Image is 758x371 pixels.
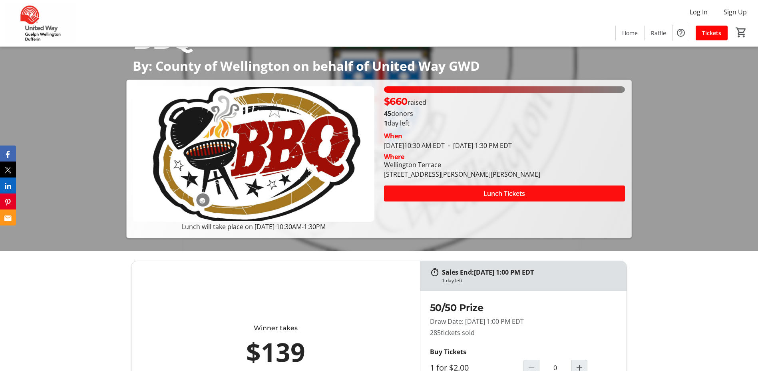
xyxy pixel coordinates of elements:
b: 45 [384,109,391,118]
span: [DATE] 1:00 PM EDT [474,268,534,277]
span: [DATE] 10:30 AM EDT [384,141,445,150]
div: Where [384,154,404,160]
p: 285 tickets sold [430,328,617,337]
span: Raffle [651,29,666,37]
div: 100% of fundraising goal reached [384,86,625,93]
span: Lunch Tickets [483,189,525,198]
p: raised [384,94,426,109]
a: Home [616,26,644,40]
div: When [384,131,402,141]
button: Log In [683,6,714,18]
p: Draw Date: [DATE] 1:00 PM EDT [430,317,617,326]
span: Sign Up [724,7,747,17]
p: Lunch will take place on [DATE] 10:30AM-1:30PM [133,222,374,231]
a: Raffle [645,26,672,40]
button: Help [673,25,689,41]
div: 1 day left [442,277,462,284]
div: [STREET_ADDRESS][PERSON_NAME][PERSON_NAME] [384,170,540,179]
div: Wellington Terrace [384,160,540,170]
p: day left [384,118,625,128]
span: Home [622,29,638,37]
span: Sales End: [442,268,474,277]
button: Lunch Tickets [384,185,625,201]
button: Cart [734,25,748,40]
strong: Buy Tickets [430,347,466,356]
img: Campaign CTA Media Photo [133,86,374,222]
span: [DATE] 1:30 PM EDT [445,141,512,150]
span: - [445,141,453,150]
p: donors [384,109,625,118]
p: By: County of Wellington on behalf of United Way GWD [133,59,625,73]
h2: 50/50 Prize [430,301,617,315]
img: United Way Guelph Wellington Dufferin's Logo [5,3,76,43]
span: 1 [384,119,388,128]
span: Tickets [702,29,721,37]
span: $660 [384,96,408,107]
div: Winner takes [167,323,385,333]
span: Log In [690,7,708,17]
a: Tickets [696,26,728,40]
button: Sign Up [717,6,753,18]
